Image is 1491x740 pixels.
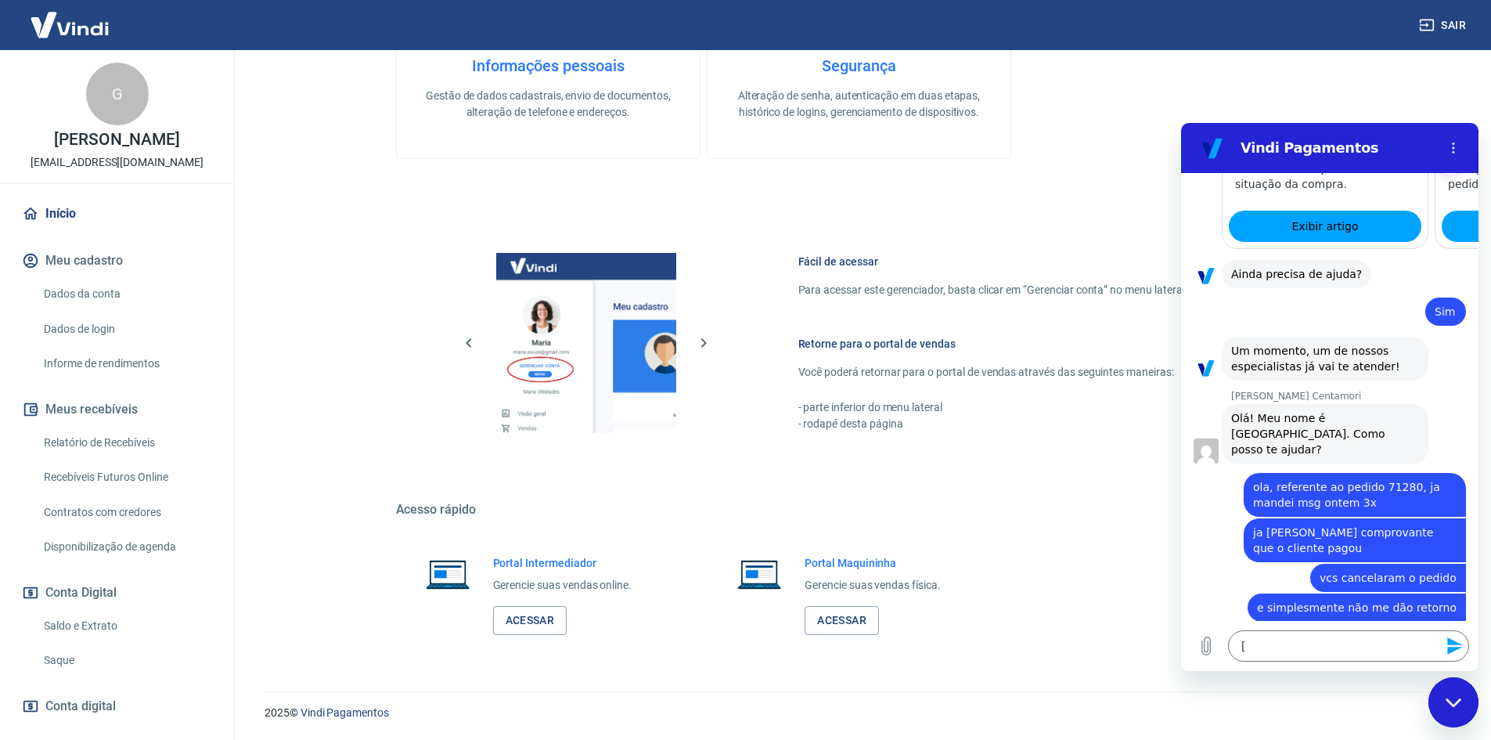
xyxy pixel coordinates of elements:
[38,496,215,529] a: Contratos com credores
[798,416,1285,432] p: - rodapé desta página
[45,695,116,717] span: Conta digital
[805,577,941,594] p: Gerencie suas vendas física.
[19,689,215,724] a: Conta digital
[257,507,288,539] button: Enviar mensagem
[50,222,219,250] span: Um momento, um de nossos especialistas já vai te atender!
[1416,11,1472,40] button: Sair
[19,197,215,231] a: Início
[422,56,675,75] h4: Informações pessoais
[798,336,1285,352] h6: Retorne para o portal de vendas
[254,182,274,195] span: Sim
[50,145,181,157] span: Ainda precisa de ajuda?
[396,502,1323,518] h5: Acesso rápido
[422,88,675,121] p: Gestão de dados cadastrais, envio de documentos, alteração de telefone e endereços.
[493,606,567,635] a: Acessar
[72,358,262,386] span: ola, referente ao pedido 71280, ja mandei msg ontem 3x
[798,254,1285,269] h6: Fácil de acessar
[415,555,481,593] img: Imagem de um notebook aberto
[798,282,1285,298] p: Para acessar este gerenciador, basta clicar em “Gerenciar conta” no menu lateral do portal de ven...
[38,610,215,642] a: Saldo e Extrato
[72,403,256,431] span: ja [PERSON_NAME] comprovante que o cliente pagou
[726,555,792,593] img: Imagem de um notebook aberto
[31,154,203,171] p: [EMAIL_ADDRESS][DOMAIN_NAME]
[496,253,676,433] img: Imagem da dashboard mostrando o botão de gerenciar conta na sidebar no lado esquerdo
[493,577,632,594] p: Gerencie suas vendas online.
[19,576,215,610] button: Conta Digital
[301,706,389,719] a: Vindi Pagamentos
[1428,677,1478,727] iframe: Botão para iniciar a janela de mensagens, 1 mensagem não lida
[54,132,179,148] p: [PERSON_NAME]
[733,56,985,75] h4: Segurança
[798,399,1285,416] p: - parte inferior do menu lateral
[1181,123,1478,671] iframe: Janela de mensagens
[38,644,215,677] a: Saque
[19,1,121,49] img: Vindi
[38,313,215,345] a: Dados de login
[805,606,879,635] a: Acessar
[9,507,41,539] button: Carregar arquivo
[38,427,215,459] a: Relatório de Recebíveis
[139,449,276,461] span: vcs cancelaram o pedido
[261,88,453,119] a: Exibir artigo: 'Atualização de status de pedidos Plataforma x Vindi'
[19,244,215,278] button: Meu cadastro
[265,705,1453,721] p: 2025 ©
[50,289,207,333] span: Olá! Meu nome é [GEOGRAPHIC_DATA]. Como posso te ajudar?
[38,348,215,380] a: Informe de rendimentos
[38,278,215,310] a: Dados da conta
[19,392,215,427] button: Meus recebíveis
[38,531,215,563] a: Disponibilização de agenda
[50,267,297,280] p: [PERSON_NAME] Centamori
[47,507,288,539] textarea: [
[493,555,632,571] h6: Portal Intermediador
[798,364,1285,381] p: Você poderá retornar para o portal de vendas através das seguintes maneiras:
[733,88,985,121] p: Alteração de senha, autenticação em duas etapas, histórico de logins, gerenciamento de dispositivos.
[76,478,276,491] span: e simplesmente não me dão retorno
[86,63,149,125] div: G
[38,461,215,493] a: Recebíveis Futuros Online
[805,555,941,571] h6: Portal Maquininha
